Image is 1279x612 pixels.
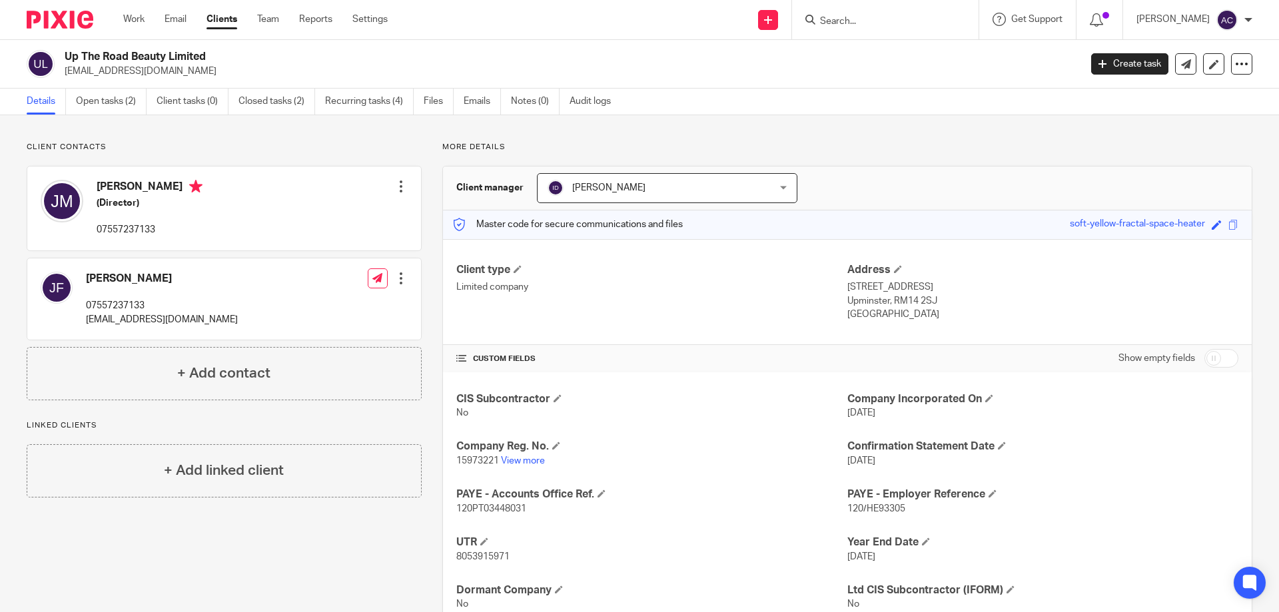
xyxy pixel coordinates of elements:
[65,50,870,64] h2: Up The Road Beauty Limited
[27,420,422,431] p: Linked clients
[1070,217,1205,232] div: soft-yellow-fractal-space-heater
[464,89,501,115] a: Emails
[847,408,875,418] span: [DATE]
[847,487,1238,501] h4: PAYE - Employer Reference
[456,599,468,609] span: No
[847,440,1238,454] h4: Confirmation Statement Date
[189,180,203,193] i: Primary
[453,218,683,231] p: Master code for secure communications and files
[27,89,66,115] a: Details
[847,456,875,465] span: [DATE]
[165,13,187,26] a: Email
[97,196,203,210] h5: (Director)
[27,11,93,29] img: Pixie
[847,280,1238,294] p: [STREET_ADDRESS]
[456,535,847,549] h4: UTR
[847,294,1238,308] p: Upminster, RM14 2SJ
[501,456,545,465] a: View more
[86,299,238,312] p: 07557237133
[1091,53,1168,75] a: Create task
[819,16,939,28] input: Search
[86,272,238,286] h4: [PERSON_NAME]
[456,456,499,465] span: 15973221
[570,89,621,115] a: Audit logs
[456,408,468,418] span: No
[442,142,1252,153] p: More details
[511,89,560,115] a: Notes (0)
[456,440,847,454] h4: Company Reg. No.
[27,142,422,153] p: Client contacts
[177,363,270,384] h4: + Add contact
[86,313,238,326] p: [EMAIL_ADDRESS][DOMAIN_NAME]
[456,583,847,597] h4: Dormant Company
[572,183,645,192] span: [PERSON_NAME]
[257,13,279,26] a: Team
[456,552,510,561] span: 8053915971
[456,487,847,501] h4: PAYE - Accounts Office Ref.
[1011,15,1063,24] span: Get Support
[41,272,73,304] img: svg%3E
[456,280,847,294] p: Limited company
[164,460,284,481] h4: + Add linked client
[41,180,83,222] img: svg%3E
[847,263,1238,277] h4: Address
[27,50,55,78] img: svg%3E
[456,181,524,194] h3: Client manager
[76,89,147,115] a: Open tasks (2)
[325,89,414,115] a: Recurring tasks (4)
[352,13,388,26] a: Settings
[456,354,847,364] h4: CUSTOM FIELDS
[847,599,859,609] span: No
[238,89,315,115] a: Closed tasks (2)
[847,583,1238,597] h4: Ltd CIS Subcontractor (IFORM)
[1136,13,1210,26] p: [PERSON_NAME]
[847,392,1238,406] h4: Company Incorporated On
[847,504,905,513] span: 120/HE93305
[847,535,1238,549] h4: Year End Date
[456,504,526,513] span: 120PT03448031
[424,89,454,115] a: Files
[299,13,332,26] a: Reports
[456,392,847,406] h4: CIS Subcontractor
[548,180,564,196] img: svg%3E
[847,552,875,561] span: [DATE]
[97,223,203,236] p: 07557237133
[207,13,237,26] a: Clients
[456,263,847,277] h4: Client type
[1118,352,1195,365] label: Show empty fields
[157,89,228,115] a: Client tasks (0)
[97,180,203,196] h4: [PERSON_NAME]
[847,308,1238,321] p: [GEOGRAPHIC_DATA]
[65,65,1071,78] p: [EMAIL_ADDRESS][DOMAIN_NAME]
[1216,9,1238,31] img: svg%3E
[123,13,145,26] a: Work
